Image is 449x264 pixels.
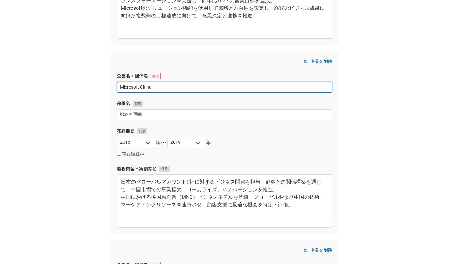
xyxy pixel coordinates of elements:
label: 企業名・団体名 [117,73,332,79]
label: 在籍期間 [117,128,332,135]
input: エニィクルー株式会社 [117,82,332,93]
span: 企業を削除 [310,247,332,254]
label: 職務内容・実績など [117,166,332,172]
input: 開発2部 [117,109,332,120]
span: 年 [206,139,212,147]
span: 企業を削除 [310,58,332,65]
input: 現在継続中 [117,152,121,156]
label: 部署名 [117,100,332,107]
label: 現在継続中 [117,152,144,157]
span: 年〜 [156,139,167,147]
